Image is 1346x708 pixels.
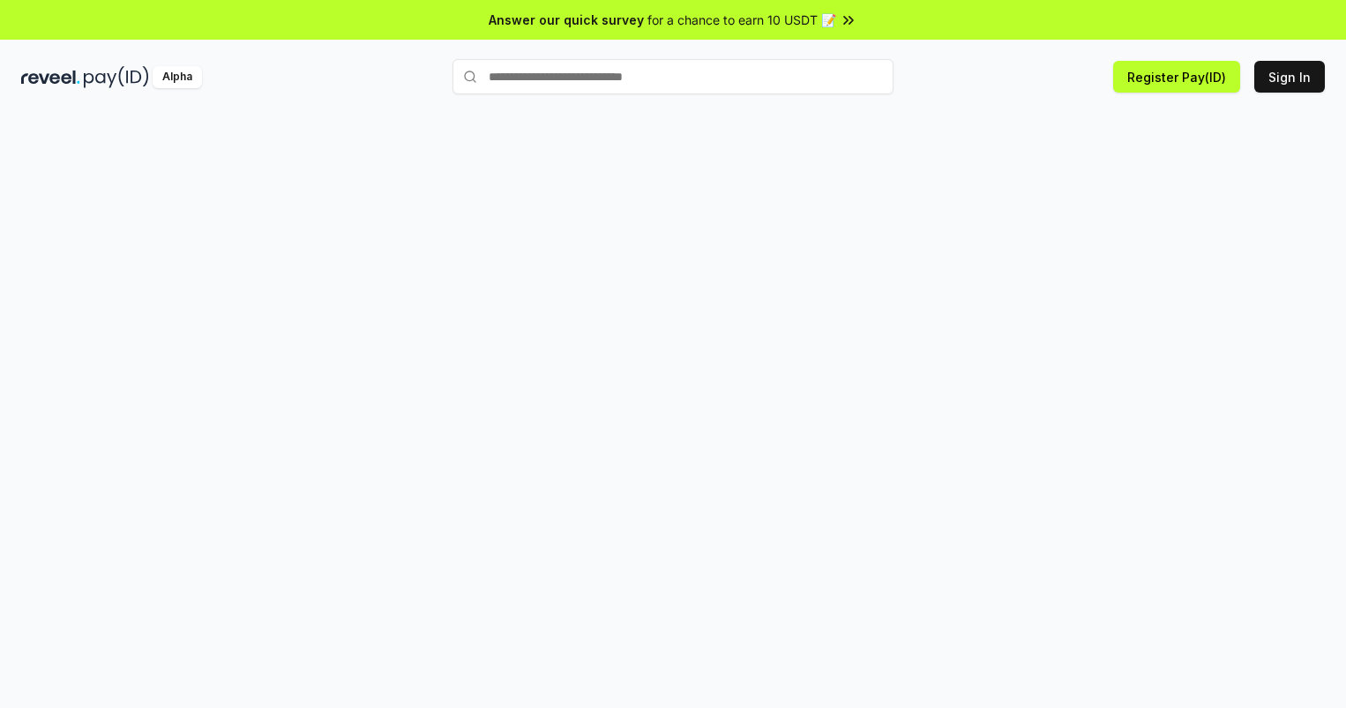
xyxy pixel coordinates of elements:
[1113,61,1240,93] button: Register Pay(ID)
[21,66,80,88] img: reveel_dark
[84,66,149,88] img: pay_id
[153,66,202,88] div: Alpha
[647,11,836,29] span: for a chance to earn 10 USDT 📝
[489,11,644,29] span: Answer our quick survey
[1254,61,1325,93] button: Sign In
